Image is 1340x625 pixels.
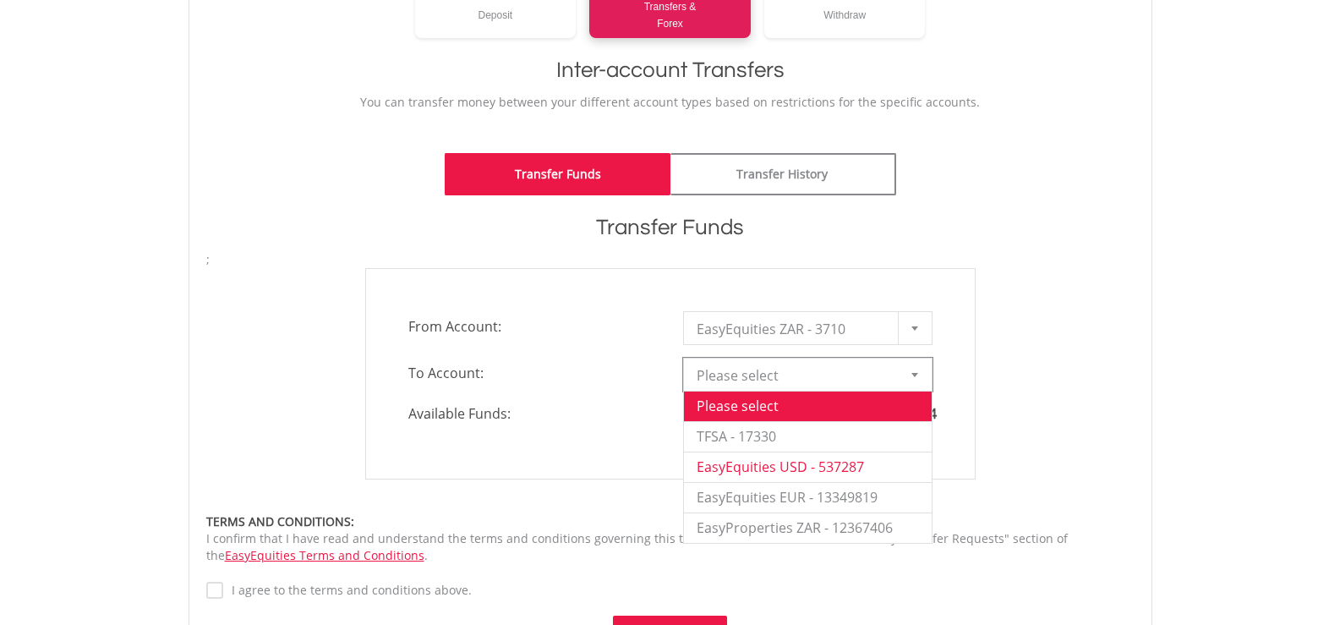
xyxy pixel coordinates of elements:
h1: Transfer Funds [206,212,1135,243]
li: EasyEquities USD - 537287 [684,452,932,482]
li: EasyProperties ZAR - 12367406 [684,513,932,543]
span: R6 502.34 [876,404,937,423]
a: Transfer Funds [445,153,670,195]
span: EasyEquities ZAR - 3710 [697,312,894,346]
p: You can transfer money between your different account types based on restrictions for the specifi... [206,94,1135,111]
span: Please select [697,359,894,392]
h1: Inter-account Transfers [206,55,1135,85]
li: Please select [684,391,932,421]
div: I confirm that I have read and understand the terms and conditions governing this transaction, as... [206,513,1135,564]
div: TERMS AND CONDITIONS: [206,513,1135,530]
span: From Account: [396,311,670,342]
span: Available Funds: [396,404,670,424]
label: I agree to the terms and conditions above. [223,582,472,599]
li: EasyEquities EUR - 13349819 [684,482,932,513]
a: Transfer History [670,153,896,195]
li: TFSA - 17330 [684,421,932,452]
span: To Account: [396,358,670,388]
a: EasyEquities Terms and Conditions [225,547,424,563]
